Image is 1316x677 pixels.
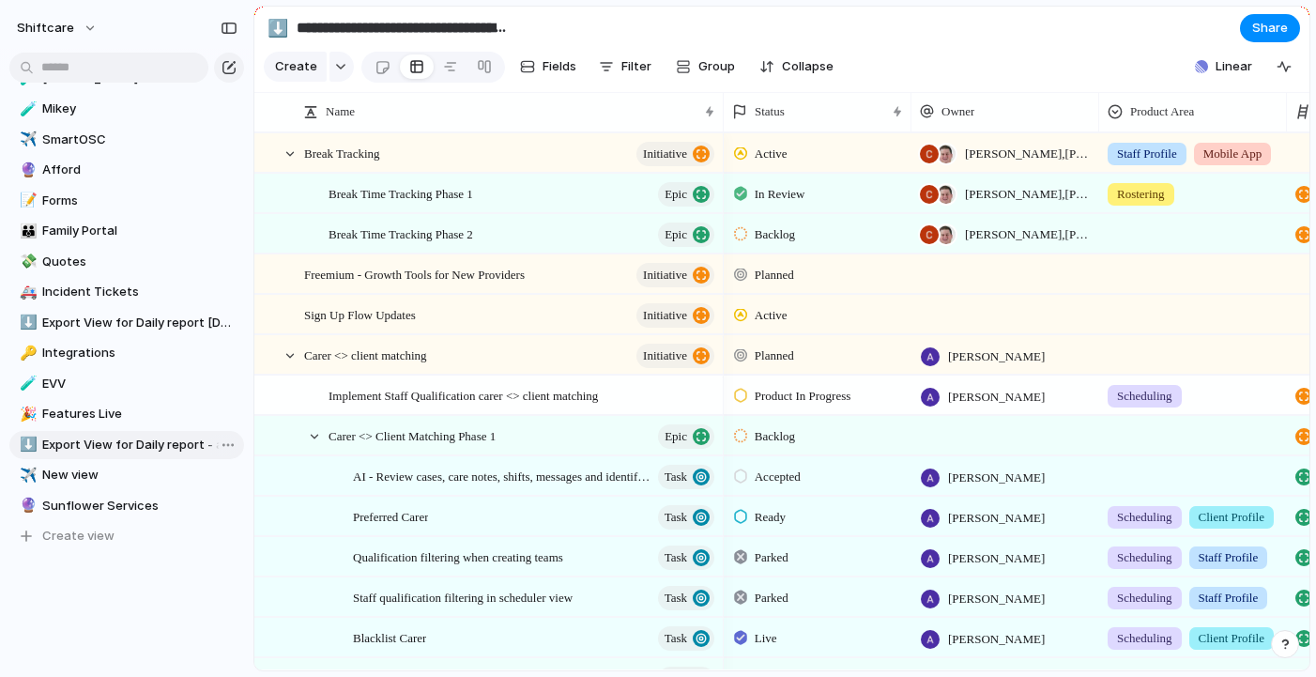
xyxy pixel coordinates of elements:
[353,586,573,608] span: Staff qualification filtering in scheduler view
[20,312,33,333] div: ⬇️
[621,57,651,76] span: Filter
[9,461,244,489] a: ✈️New view
[9,431,244,459] a: ⬇️Export View for Daily report - all other days
[755,427,795,446] span: Backlog
[42,466,237,485] span: New view
[1117,629,1172,648] span: Scheduling
[948,549,1045,568] span: [PERSON_NAME]
[8,13,107,43] button: shiftcare
[9,217,244,245] div: 👪Family Portal
[755,185,805,204] span: In Review
[17,405,36,423] button: 🎉
[42,222,237,240] span: Family Portal
[353,626,426,648] span: Blacklist Carer
[42,100,237,118] span: Mikey
[665,625,687,652] span: Task
[20,465,33,486] div: ✈️
[9,187,244,215] a: 📝Forms
[42,161,237,179] span: Afford
[658,505,714,530] button: Task
[941,102,974,121] span: Owner
[17,161,36,179] button: 🔮
[353,465,652,486] span: AI - Review cases, care notes, shifts, messages and identify highlights risks against care plan g...
[17,375,36,393] button: 🧪
[965,225,1091,244] span: [PERSON_NAME] , [PERSON_NAME]
[9,370,244,398] a: 🧪EVV
[948,509,1045,528] span: [PERSON_NAME]
[42,253,237,271] span: Quotes
[643,262,687,288] span: initiative
[9,95,244,123] a: 🧪Mikey
[755,145,788,163] span: Active
[20,160,33,181] div: 🔮
[658,465,714,489] button: Task
[755,225,795,244] span: Backlog
[965,185,1091,204] span: [PERSON_NAME] , [PERSON_NAME]
[755,266,794,285] span: Planned
[636,344,714,368] button: initiative
[9,339,244,367] a: 🔑Integrations
[42,314,237,332] span: Export View for Daily report [DATE]
[9,400,244,428] a: 🎉Features Live
[1252,19,1288,38] span: Share
[666,52,744,82] button: Group
[42,405,237,423] span: Features Live
[1117,589,1172,608] span: Scheduling
[665,181,687,208] span: Epic
[17,253,36,271] button: 💸
[42,131,237,149] span: SmartOSC
[1199,629,1264,648] span: Client Profile
[948,590,1045,608] span: [PERSON_NAME]
[665,222,687,248] span: Epic
[755,306,788,325] span: Active
[17,466,36,485] button: ✈️
[755,102,785,121] span: Status
[20,282,33,303] div: 🚑
[658,424,714,449] button: Epic
[9,156,244,184] a: 🔮Afford
[665,423,687,450] span: Epic
[591,52,659,82] button: Filter
[9,309,244,337] a: ⬇️Export View for Daily report [DATE]
[965,145,1091,163] span: [PERSON_NAME] , [PERSON_NAME]
[543,57,576,76] span: Fields
[513,52,584,82] button: Fields
[17,131,36,149] button: ✈️
[658,586,714,610] button: Task
[755,346,794,365] span: Planned
[263,13,293,43] button: ⬇️
[9,126,244,154] a: ✈️SmartOSC
[326,102,355,121] span: Name
[948,469,1045,487] span: [PERSON_NAME]
[658,626,714,651] button: Task
[275,57,317,76] span: Create
[17,283,36,301] button: 🚑
[42,375,237,393] span: EVV
[755,548,788,567] span: Parked
[643,343,687,369] span: initiative
[17,19,74,38] span: shiftcare
[20,129,33,150] div: ✈️
[1117,185,1165,204] span: Rostering
[658,182,714,207] button: Epic
[636,303,714,328] button: initiative
[948,347,1045,366] span: [PERSON_NAME]
[17,222,36,240] button: 👪
[304,263,525,285] span: Freemium - Growth Tools for New Providers
[9,278,244,306] a: 🚑Incident Tickets
[643,302,687,329] span: initiative
[264,52,327,82] button: Create
[9,248,244,276] a: 💸Quotes
[643,141,687,167] span: initiative
[20,343,33,364] div: 🔑
[20,434,33,455] div: ⬇️
[698,57,735,76] span: Group
[665,464,687,490] span: Task
[1216,57,1252,76] span: Linear
[42,283,237,301] span: Incident Tickets
[665,585,687,611] span: Task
